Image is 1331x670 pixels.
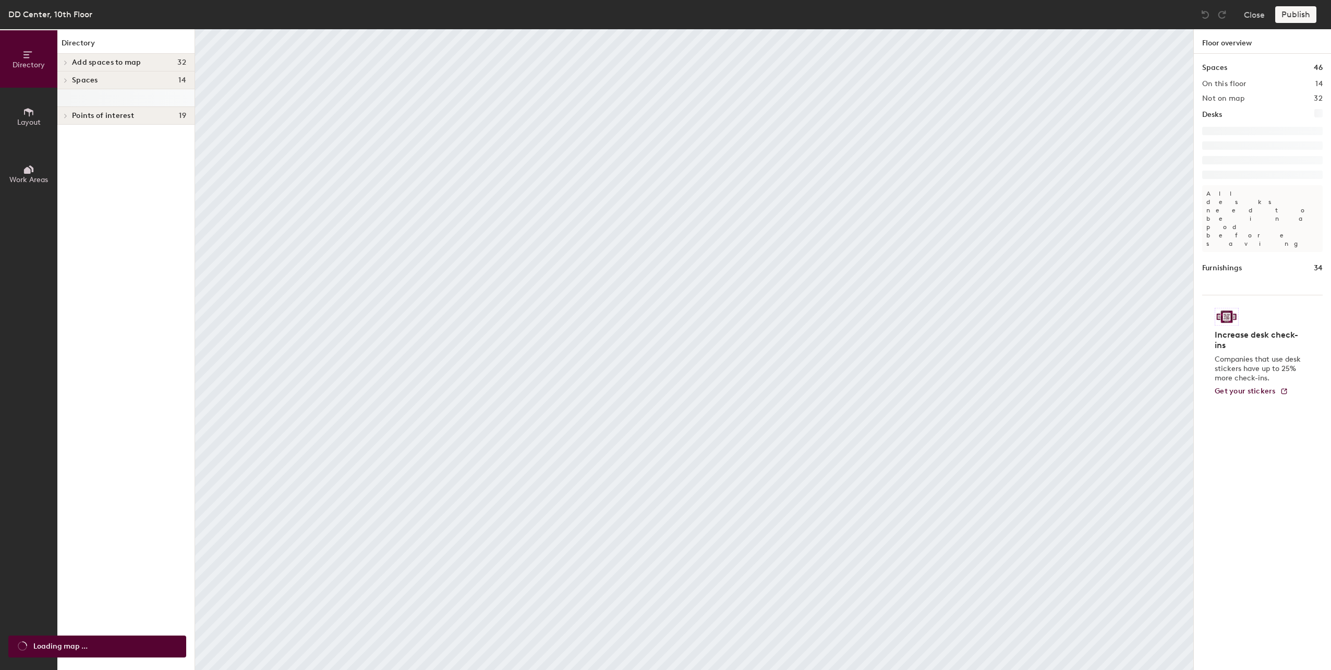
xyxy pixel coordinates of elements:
[1315,80,1323,88] h2: 14
[1244,6,1265,23] button: Close
[195,29,1193,670] canvas: Map
[1202,94,1244,103] h2: Not on map
[1194,29,1331,54] h1: Floor overview
[1314,62,1323,74] h1: 46
[72,112,134,120] span: Points of interest
[8,8,92,21] div: DD Center, 10th Floor
[1314,262,1323,274] h1: 34
[1200,9,1211,20] img: Undo
[1215,308,1239,326] img: Sticker logo
[13,61,45,69] span: Directory
[1202,185,1323,252] p: All desks need to be in a pod before saving
[33,641,88,652] span: Loading map ...
[177,58,186,67] span: 32
[1215,387,1288,396] a: Get your stickers
[72,58,141,67] span: Add spaces to map
[178,76,186,85] span: 14
[9,175,48,184] span: Work Areas
[1215,330,1304,351] h4: Increase desk check-ins
[1202,62,1227,74] h1: Spaces
[72,76,98,85] span: Spaces
[1202,109,1222,121] h1: Desks
[1217,9,1227,20] img: Redo
[1202,262,1242,274] h1: Furnishings
[1314,94,1323,103] h2: 32
[179,112,186,120] span: 19
[1215,355,1304,383] p: Companies that use desk stickers have up to 25% more check-ins.
[1215,387,1276,396] span: Get your stickers
[17,118,41,127] span: Layout
[1202,80,1247,88] h2: On this floor
[57,38,195,54] h1: Directory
